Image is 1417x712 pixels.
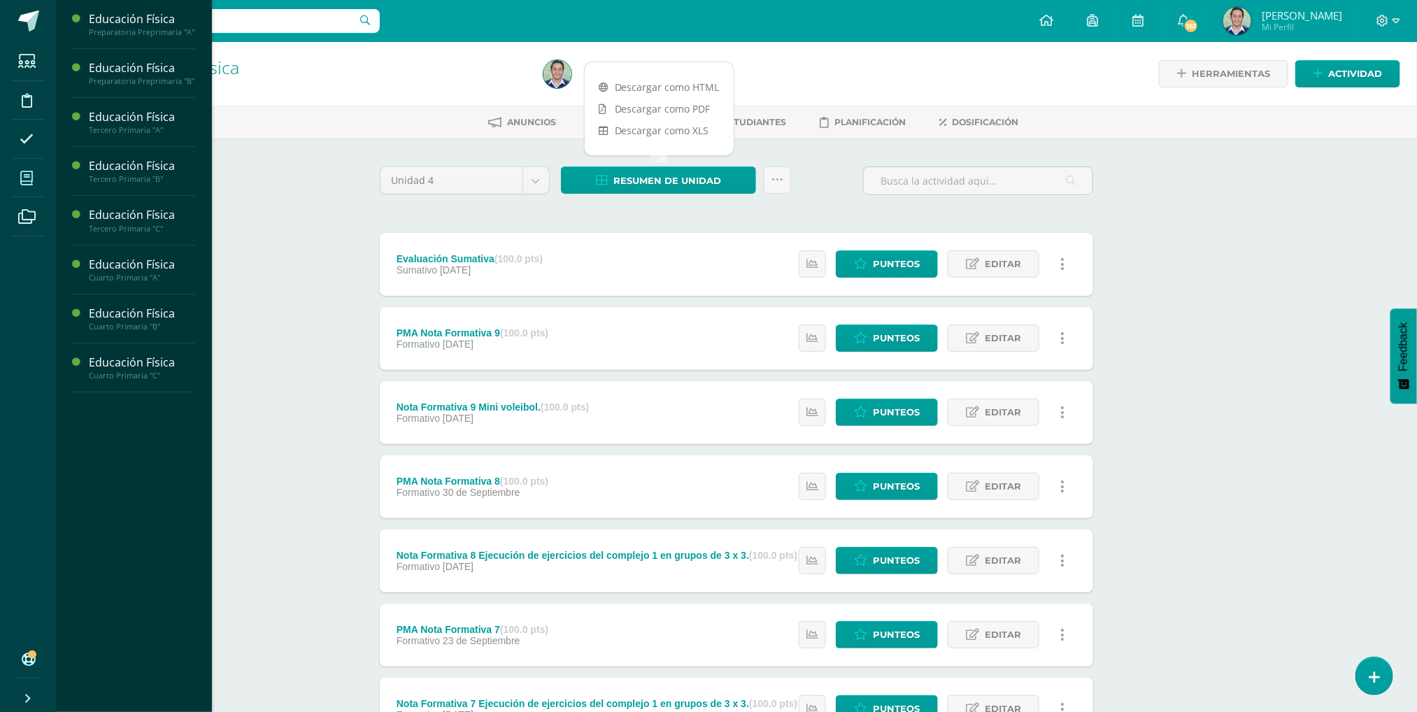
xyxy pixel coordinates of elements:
span: Formativo [397,635,440,646]
div: Tercero Primaria "A" [89,125,195,135]
a: Educación FísicaCuarto Primaria "A" [89,257,195,283]
a: Educación FísicaPreparatoria Preprimaria "B" [89,60,195,86]
div: Tercero Primaria "C" [89,224,195,234]
h1: Educación Física [109,57,527,77]
div: PMA Nota Formativa 9 [397,327,548,339]
strong: (100.0 pts) [494,253,543,264]
a: Punteos [836,547,938,574]
a: Descargar como PDF [585,98,734,120]
div: Tercero Primaria 'A' [109,77,527,90]
div: Cuarto Primaria "C" [89,371,195,380]
span: Editar [985,399,1021,425]
a: Punteos [836,473,938,500]
strong: (100.0 pts) [500,327,548,339]
a: Herramientas [1159,60,1288,87]
span: Resumen de unidad [613,168,721,194]
div: Educación Física [89,158,195,174]
span: Anuncios [507,117,556,127]
span: [DATE] [440,264,471,276]
div: Preparatoria Preprimaria "B" [89,76,195,86]
div: Preparatoria Preprimaria "A" [89,27,195,37]
a: Actividad [1295,60,1400,87]
a: Educación FísicaCuarto Primaria "B" [89,306,195,332]
a: Educación FísicaCuarto Primaria "C" [89,355,195,380]
div: Educación Física [89,306,195,322]
strong: (100.0 pts) [500,624,548,635]
a: Dosificación [939,111,1018,134]
span: Editar [985,622,1021,648]
span: 161 [1183,18,1199,34]
span: Formativo [397,487,440,498]
span: Punteos [873,251,920,277]
strong: (100.0 pts) [749,550,797,561]
span: Editar [985,325,1021,351]
span: 30 de Septiembre [443,487,520,498]
a: Resumen de unidad [561,166,756,194]
img: 707b257b70002fbcf94b7b0c242b3eca.png [543,60,571,88]
strong: (100.0 pts) [749,698,797,709]
span: [PERSON_NAME] [1262,8,1342,22]
div: Tercero Primaria "B" [89,174,195,184]
span: Editar [985,474,1021,499]
div: Nota Formativa 8 Ejecución de ejercicios del complejo 1 en grupos de 3 x 3. [397,550,797,561]
span: [DATE] [443,561,473,572]
a: Punteos [836,325,938,352]
a: Estudiantes [702,111,786,134]
span: Dosificación [952,117,1018,127]
div: PMA Nota Formativa 8 [397,476,548,487]
span: Planificación [834,117,906,127]
input: Busca la actividad aquí... [864,167,1092,194]
a: Punteos [836,250,938,278]
div: PMA Nota Formativa 7 [397,624,548,635]
input: Busca un usuario... [65,9,380,33]
span: Formativo [397,339,440,350]
span: Sumativo [397,264,437,276]
a: Educación FísicaTercero Primaria "C" [89,207,195,233]
div: Educación Física [89,257,195,273]
span: Editar [985,548,1021,574]
img: 707b257b70002fbcf94b7b0c242b3eca.png [1223,7,1251,35]
span: Feedback [1397,322,1410,371]
span: Punteos [873,399,920,425]
div: Educación Física [89,207,195,223]
div: Evaluación Sumativa [397,253,543,264]
a: Unidad 4 [380,167,549,194]
strong: (100.0 pts) [541,401,589,413]
span: Punteos [873,325,920,351]
span: Formativo [397,561,440,572]
a: Anuncios [488,111,556,134]
div: Cuarto Primaria "B" [89,322,195,332]
div: Nota Formativa 7 Ejecución de ejercicios del complejo 1 en grupos de 3 x 3. [397,698,797,709]
a: Punteos [836,399,938,426]
a: Descargar como HTML [585,76,734,98]
span: 23 de Septiembre [443,635,520,646]
span: [DATE] [443,413,473,424]
a: Punteos [836,621,938,648]
span: Actividad [1328,61,1382,87]
div: Educación Física [89,60,195,76]
div: Educación Física [89,11,195,27]
span: Estudiantes [722,117,786,127]
span: Editar [985,251,1021,277]
strong: (100.0 pts) [500,476,548,487]
div: Educación Física [89,109,195,125]
span: Herramientas [1192,61,1270,87]
a: Descargar como XLS [585,120,734,141]
span: Mi Perfil [1262,21,1342,33]
div: Cuarto Primaria "A" [89,273,195,283]
span: [DATE] [443,339,473,350]
div: Nota Formativa 9 Mini voleibol. [397,401,589,413]
span: Punteos [873,474,920,499]
a: Planificación [820,111,906,134]
div: Educación Física [89,355,195,371]
a: Educación FísicaPreparatoria Preprimaria "A" [89,11,195,37]
a: Educación FísicaTercero Primaria "B" [89,158,195,184]
span: Punteos [873,548,920,574]
span: Punteos [873,622,920,648]
span: Unidad 4 [391,167,512,194]
a: Educación FísicaTercero Primaria "A" [89,109,195,135]
span: Formativo [397,413,440,424]
button: Feedback - Mostrar encuesta [1390,308,1417,404]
